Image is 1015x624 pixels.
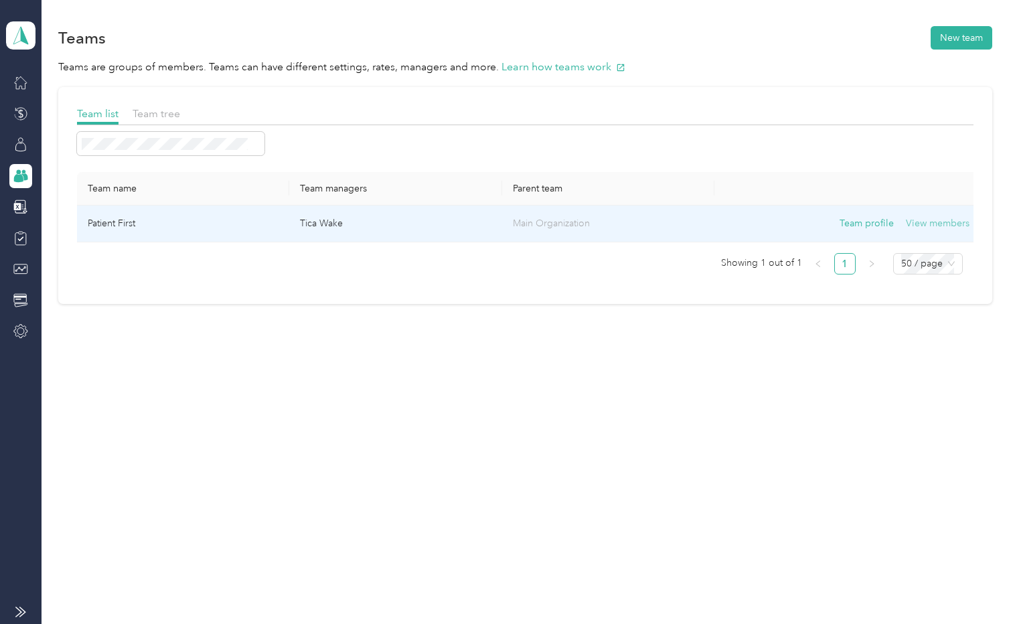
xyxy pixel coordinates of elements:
li: Next Page [861,253,882,275]
span: Showing 1 out of 1 [721,253,802,273]
li: 1 [834,253,856,275]
p: Tica Wake [300,216,491,231]
span: Team list [77,107,119,120]
p: Main Organization [513,216,704,231]
span: 50 / page [901,254,955,274]
td: Patient First [77,206,289,242]
a: 1 [835,254,855,274]
div: Page Size [893,253,963,275]
span: Team tree [133,107,180,120]
iframe: Everlance-gr Chat Button Frame [940,549,1015,624]
th: Team managers [289,172,501,206]
button: New team [931,26,992,50]
h1: Teams [58,31,106,45]
button: View members [906,216,969,231]
span: left [814,260,822,268]
th: Parent team [502,172,714,206]
button: Team profile [840,216,894,231]
button: right [861,253,882,275]
th: Team name [77,172,289,206]
button: Learn how teams work [501,59,625,76]
button: left [807,253,829,275]
td: Main Organization [502,206,714,242]
li: Previous Page [807,253,829,275]
p: Teams are groups of members. Teams can have different settings, rates, managers and more. [58,59,992,76]
span: right [868,260,876,268]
